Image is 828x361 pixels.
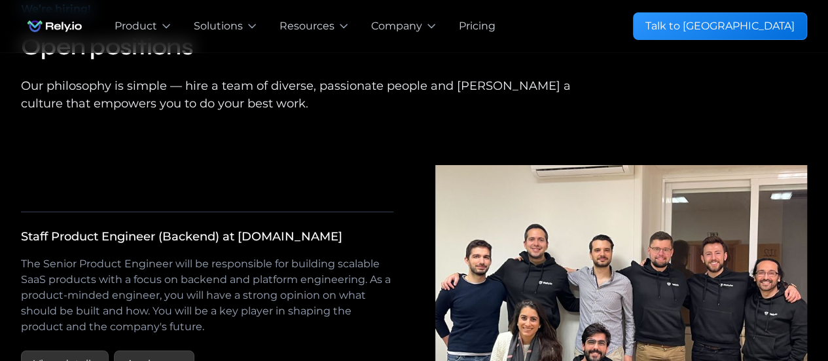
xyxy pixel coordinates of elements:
div: Our philosophy is simple — hire a team of diverse, passionate people and [PERSON_NAME] a culture ... [21,77,597,113]
div: Resources [279,18,334,34]
iframe: Chatbot [742,275,810,343]
div: Solutions [194,18,243,34]
p: The Senior Product Engineer will be responsible for building scalable SaaS products with a focus ... [21,256,393,335]
a: home [21,13,88,39]
div: Company [371,18,422,34]
div: Product [115,18,157,34]
img: Rely.io logo [21,13,88,39]
div: Staff Product Engineer (Backend) at [DOMAIN_NAME] [21,228,342,246]
div: Talk to [GEOGRAPHIC_DATA] [645,18,795,34]
a: Talk to [GEOGRAPHIC_DATA] [633,12,807,40]
a: Pricing [459,18,495,34]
